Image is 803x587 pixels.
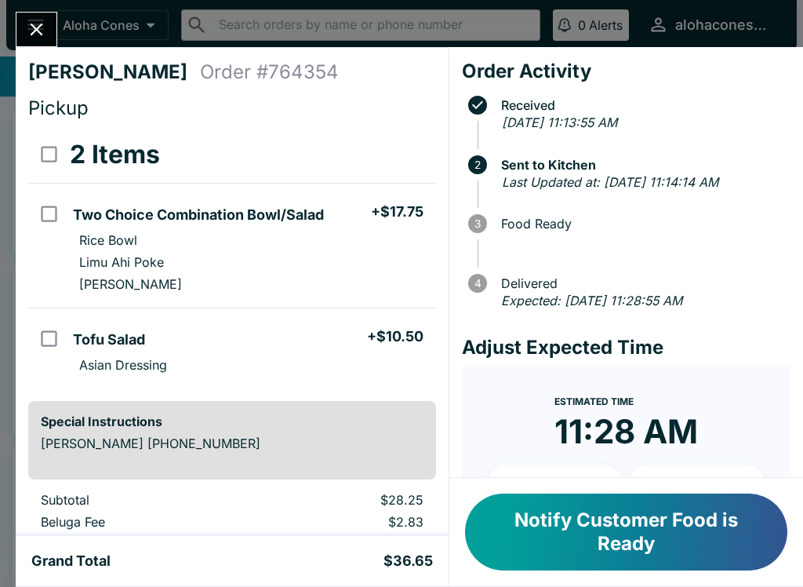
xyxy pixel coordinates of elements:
em: Last Updated at: [DATE] 11:14:14 AM [502,174,718,190]
text: 3 [474,217,481,230]
p: [PERSON_NAME] [79,276,182,292]
p: [PERSON_NAME] [PHONE_NUMBER] [41,436,423,451]
h5: + $17.75 [371,202,423,221]
p: $28.25 [269,492,423,508]
p: Beluga Fee [41,514,244,530]
h3: 2 Items [70,139,160,170]
h5: + $10.50 [367,327,423,346]
button: Notify Customer Food is Ready [465,494,787,571]
h5: Grand Total [31,552,111,571]
h4: Order # 764354 [200,60,339,84]
p: Limu Ahi Poke [79,254,164,270]
text: 4 [474,277,481,290]
p: Subtotal [41,492,244,508]
p: Rice Bowl [79,232,137,248]
span: Estimated Time [554,396,634,407]
p: $2.83 [269,514,423,530]
span: Food Ready [493,217,790,231]
h4: [PERSON_NAME] [28,60,200,84]
button: + 20 [629,465,765,504]
p: Asian Dressing [79,357,167,373]
span: Pickup [28,97,89,119]
span: Received [493,98,790,112]
em: Expected: [DATE] 11:28:55 AM [501,293,682,308]
button: Close [16,13,56,46]
table: orders table [28,126,436,388]
h6: Special Instructions [41,414,423,429]
h5: $36.65 [383,552,433,571]
text: 2 [474,159,481,171]
em: [DATE] 11:13:55 AM [502,115,617,130]
h5: Two Choice Combination Bowl/Salad [73,206,324,224]
span: Sent to Kitchen [493,158,790,172]
h4: Order Activity [462,60,790,83]
button: + 10 [487,465,623,504]
time: 11:28 AM [554,411,698,452]
span: Delivered [493,276,790,290]
h4: Adjust Expected Time [462,336,790,359]
h5: Tofu Salad [73,330,145,349]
